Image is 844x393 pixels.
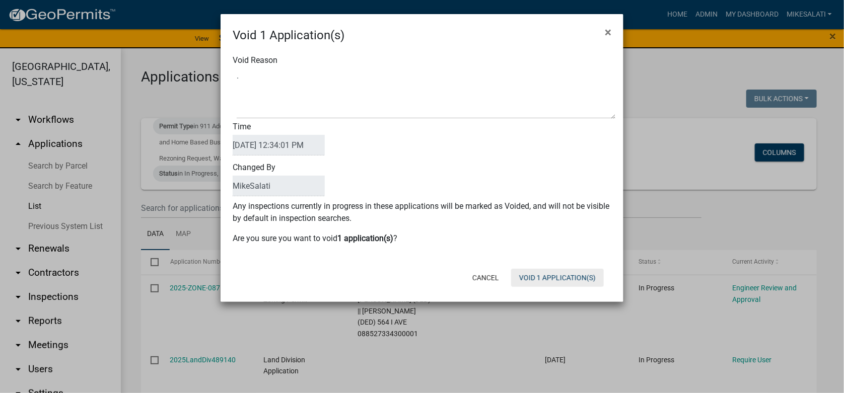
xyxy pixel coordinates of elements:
label: Void Reason [233,56,277,64]
span: × [605,25,611,39]
b: 1 application(s) [337,233,393,243]
label: Changed By [233,164,325,196]
p: Any inspections currently in progress in these applications will be marked as Voided, and will no... [233,200,611,224]
h4: Void 1 Application(s) [233,26,344,44]
textarea: Void Reason [237,68,615,119]
button: Cancel [464,269,507,287]
input: DateTime [233,135,325,155]
button: Close [597,18,619,46]
p: Are you sure you want to void ? [233,232,611,245]
button: Void 1 Application(s) [511,269,604,287]
input: BulkActionUser [233,176,325,196]
label: Time [233,123,325,155]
